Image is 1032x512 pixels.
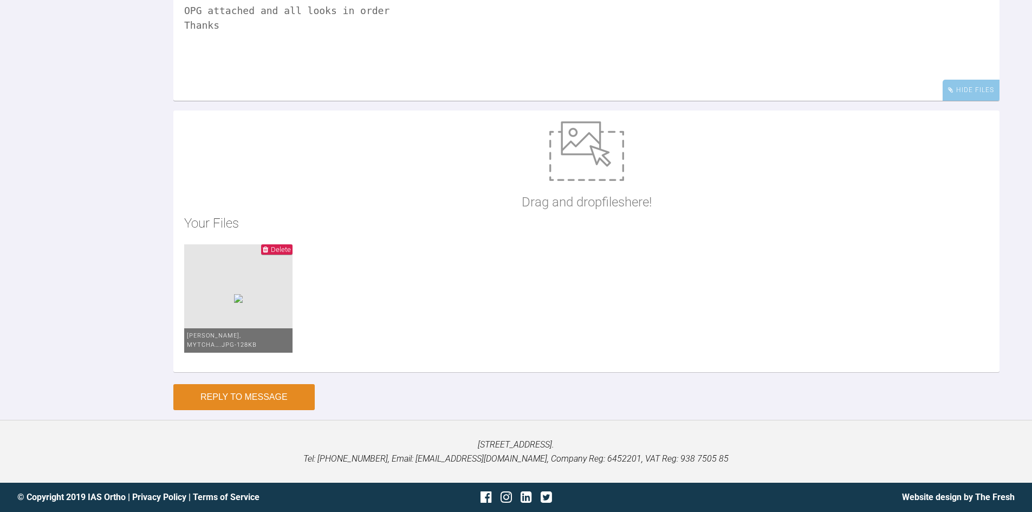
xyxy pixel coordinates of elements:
[17,438,1015,465] p: [STREET_ADDRESS]. Tel: [PHONE_NUMBER], Email: [EMAIL_ADDRESS][DOMAIN_NAME], Company Reg: 6452201,...
[522,192,652,212] p: Drag and drop files here!
[902,492,1015,502] a: Website design by The Fresh
[943,80,999,101] div: Hide Files
[17,490,350,504] div: © Copyright 2019 IAS Ortho | |
[173,384,315,410] button: Reply to Message
[184,213,989,234] h2: Your Files
[234,294,243,303] img: 0b6f71c2-0238-46ef-924a-20ec33393a63
[271,245,291,254] span: Delete
[193,492,259,502] a: Terms of Service
[132,492,186,502] a: Privacy Policy
[187,332,257,349] span: [PERSON_NAME], Mytcha….jpg - 128KB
